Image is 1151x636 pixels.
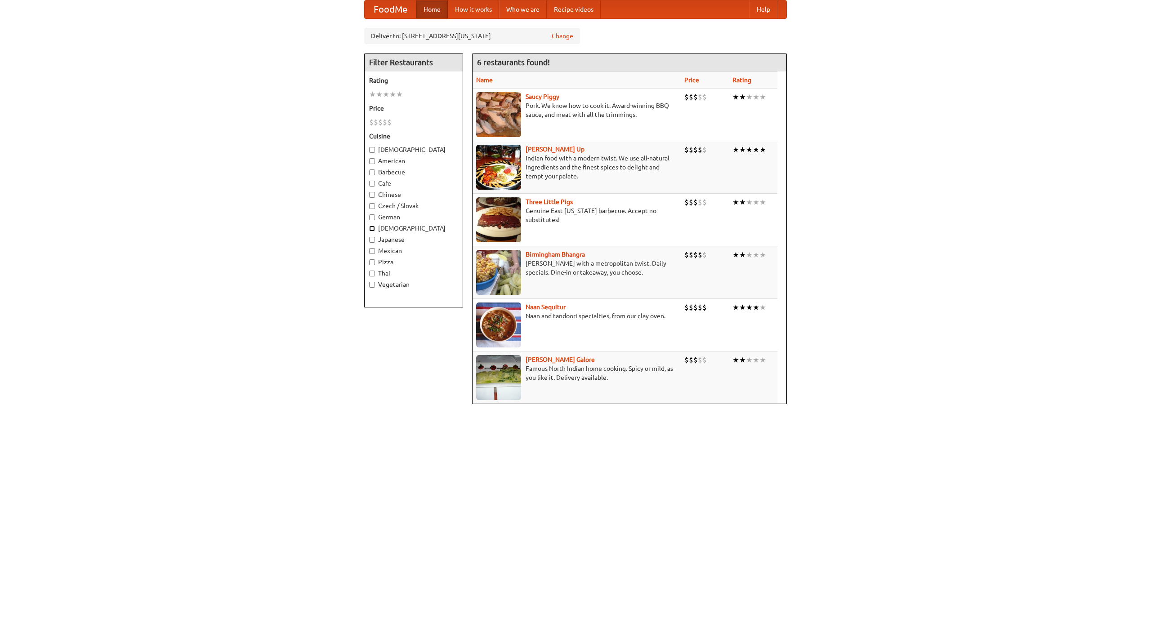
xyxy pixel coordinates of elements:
[369,117,374,127] li: $
[759,92,766,102] li: ★
[476,259,677,277] p: [PERSON_NAME] with a metropolitan twist. Daily specials. Dine-in or takeaway, you choose.
[759,197,766,207] li: ★
[732,76,751,84] a: Rating
[693,302,698,312] li: $
[693,92,698,102] li: $
[693,197,698,207] li: $
[369,237,375,243] input: Japanese
[698,302,702,312] li: $
[759,145,766,155] li: ★
[396,89,403,99] li: ★
[369,214,375,220] input: German
[732,355,739,365] li: ★
[759,355,766,365] li: ★
[746,250,753,260] li: ★
[476,76,493,84] a: Name
[369,104,458,113] h5: Price
[702,92,707,102] li: $
[702,250,707,260] li: $
[476,364,677,382] p: Famous North Indian home cooking. Spicy or mild, as you like it. Delivery available.
[364,28,580,44] div: Deliver to: [STREET_ADDRESS][US_STATE]
[369,190,458,199] label: Chinese
[369,169,375,175] input: Barbecue
[753,92,759,102] li: ★
[526,198,573,205] a: Three Little Pigs
[689,355,693,365] li: $
[739,145,746,155] li: ★
[684,145,689,155] li: $
[684,355,689,365] li: $
[369,280,458,289] label: Vegetarian
[389,89,396,99] li: ★
[753,302,759,312] li: ★
[387,117,392,127] li: $
[376,89,383,99] li: ★
[732,197,739,207] li: ★
[369,271,375,276] input: Thai
[526,146,584,153] a: [PERSON_NAME] Up
[698,145,702,155] li: $
[746,355,753,365] li: ★
[698,355,702,365] li: $
[369,203,375,209] input: Czech / Slovak
[476,302,521,347] img: naansequitur.jpg
[698,250,702,260] li: $
[753,250,759,260] li: ★
[369,89,376,99] li: ★
[477,58,550,67] ng-pluralize: 6 restaurants found!
[369,235,458,244] label: Japanese
[746,145,753,155] li: ★
[698,197,702,207] li: $
[684,302,689,312] li: $
[689,145,693,155] li: $
[746,92,753,102] li: ★
[369,192,375,198] input: Chinese
[684,197,689,207] li: $
[526,356,595,363] a: [PERSON_NAME] Galore
[739,302,746,312] li: ★
[732,145,739,155] li: ★
[684,250,689,260] li: $
[759,250,766,260] li: ★
[378,117,383,127] li: $
[369,158,375,164] input: American
[448,0,499,18] a: How it works
[476,311,677,320] p: Naan and tandoori specialties, from our clay oven.
[369,269,458,278] label: Thai
[693,250,698,260] li: $
[476,355,521,400] img: currygalore.jpg
[369,132,458,141] h5: Cuisine
[369,259,375,265] input: Pizza
[702,145,707,155] li: $
[746,302,753,312] li: ★
[369,156,458,165] label: American
[383,89,389,99] li: ★
[526,251,585,258] a: Birmingham Bhangra
[476,101,677,119] p: Pork. We know how to cook it. Award-winning BBQ sauce, and meat with all the trimmings.
[369,224,458,233] label: [DEMOGRAPHIC_DATA]
[369,145,458,154] label: [DEMOGRAPHIC_DATA]
[526,303,566,311] a: Naan Sequitur
[746,197,753,207] li: ★
[702,355,707,365] li: $
[753,355,759,365] li: ★
[369,181,375,187] input: Cafe
[689,302,693,312] li: $
[732,302,739,312] li: ★
[689,92,693,102] li: $
[759,302,766,312] li: ★
[526,93,559,100] a: Saucy Piggy
[369,168,458,177] label: Barbecue
[369,282,375,288] input: Vegetarian
[702,302,707,312] li: $
[684,92,689,102] li: $
[369,258,458,267] label: Pizza
[702,197,707,207] li: $
[732,92,739,102] li: ★
[739,197,746,207] li: ★
[369,246,458,255] label: Mexican
[552,31,573,40] a: Change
